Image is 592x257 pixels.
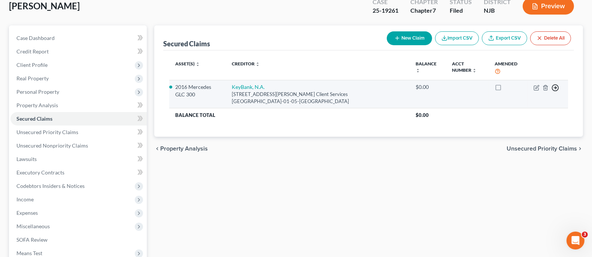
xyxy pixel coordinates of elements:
i: unfold_more [256,62,260,66]
a: Property Analysis [10,99,147,112]
a: Unsecured Nonpriority Claims [10,139,147,152]
a: SOFA Review [10,233,147,247]
span: $0.00 [416,112,429,118]
a: Creditor unfold_more [232,61,260,66]
span: Unsecured Priority Claims [507,146,577,152]
span: Property Analysis [160,146,208,152]
span: [PERSON_NAME] [9,0,80,11]
a: Executory Contracts [10,166,147,179]
li: 2016 Mercedes GLC 300 [175,83,220,98]
span: Real Property [16,75,49,81]
i: unfold_more [195,62,200,66]
div: [STREET_ADDRESS][PERSON_NAME] Client Services [GEOGRAPHIC_DATA]-01-05-[GEOGRAPHIC_DATA] [232,91,404,105]
div: Filed [450,6,472,15]
span: Credit Report [16,48,49,55]
i: chevron_left [154,146,160,152]
span: Expenses [16,210,38,216]
div: $0.00 [416,83,440,91]
a: Credit Report [10,45,147,58]
iframe: Intercom live chat [567,232,585,250]
div: NJB [484,6,511,15]
span: Executory Contracts [16,169,64,176]
a: Export CSV [482,31,527,45]
a: Acct Number unfold_more [452,61,477,73]
span: 7 [432,7,436,14]
div: Secured Claims [163,39,210,48]
span: Miscellaneous [16,223,50,229]
span: Unsecured Priority Claims [16,129,78,135]
span: Personal Property [16,89,59,95]
i: unfold_more [472,68,477,73]
span: Client Profile [16,62,48,68]
button: chevron_left Property Analysis [154,146,208,152]
a: Secured Claims [10,112,147,126]
span: Unsecured Nonpriority Claims [16,142,88,149]
i: chevron_right [577,146,583,152]
span: Means Test [16,250,42,256]
a: Lawsuits [10,152,147,166]
span: Property Analysis [16,102,58,108]
a: Case Dashboard [10,31,147,45]
span: 3 [582,232,588,238]
button: Import CSV [435,31,479,45]
div: 25-19261 [373,6,398,15]
i: unfold_more [416,68,420,73]
th: Balance Total [169,108,410,122]
span: Secured Claims [16,115,52,122]
button: New Claim [387,31,432,45]
a: Balance unfold_more [416,61,437,73]
span: Case Dashboard [16,35,55,41]
a: Unsecured Priority Claims [10,126,147,139]
a: KeyBank, N.A. [232,84,265,90]
th: Amended [489,56,528,80]
a: Asset(s) unfold_more [175,61,200,66]
button: Unsecured Priority Claims chevron_right [507,146,583,152]
span: Codebtors Insiders & Notices [16,183,85,189]
span: Income [16,196,34,202]
span: Lawsuits [16,156,37,162]
button: Delete All [530,31,571,45]
span: SOFA Review [16,236,48,243]
div: Chapter [410,6,438,15]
